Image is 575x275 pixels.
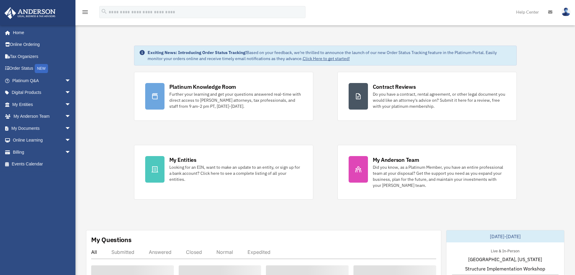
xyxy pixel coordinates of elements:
a: menu [81,11,89,16]
a: Order StatusNEW [4,62,80,75]
span: arrow_drop_down [65,87,77,99]
span: arrow_drop_down [65,134,77,147]
div: Further your learning and get your questions answered real-time with direct access to [PERSON_NAM... [169,91,302,109]
div: Live & In-Person [486,247,524,254]
a: Online Learningarrow_drop_down [4,134,80,146]
div: Do you have a contract, rental agreement, or other legal document you would like an attorney's ad... [373,91,506,109]
a: Online Ordering [4,39,80,51]
a: My Entitiesarrow_drop_down [4,98,80,110]
strong: Exciting News: Introducing Order Status Tracking! [148,50,247,55]
div: Looking for an EIN, want to make an update to an entity, or sign up for a bank account? Click her... [169,164,302,182]
span: arrow_drop_down [65,75,77,87]
span: arrow_drop_down [65,110,77,123]
div: Normal [216,249,233,255]
img: Anderson Advisors Platinum Portal [3,7,57,19]
a: Home [4,27,77,39]
div: Answered [149,249,171,255]
div: Did you know, as a Platinum Member, you have an entire professional team at your disposal? Get th... [373,164,506,188]
a: My Documentsarrow_drop_down [4,122,80,134]
i: menu [81,8,89,16]
div: Expedited [248,249,270,255]
a: Tax Organizers [4,50,80,62]
div: Platinum Knowledge Room [169,83,236,91]
div: My Questions [91,235,132,244]
a: Platinum Knowledge Room Further your learning and get your questions answered real-time with dire... [134,72,313,121]
a: Digital Productsarrow_drop_down [4,87,80,99]
img: User Pic [561,8,570,16]
a: My Entities Looking for an EIN, want to make an update to an entity, or sign up for a bank accoun... [134,145,313,200]
div: NEW [35,64,48,73]
div: My Entities [169,156,196,164]
a: Platinum Q&Aarrow_drop_down [4,75,80,87]
a: Events Calendar [4,158,80,170]
div: My Anderson Team [373,156,419,164]
div: [DATE]-[DATE] [446,230,564,242]
span: [GEOGRAPHIC_DATA], [US_STATE] [468,256,542,263]
div: All [91,249,97,255]
div: Contract Reviews [373,83,416,91]
span: arrow_drop_down [65,98,77,111]
span: arrow_drop_down [65,122,77,135]
a: Contract Reviews Do you have a contract, rental agreement, or other legal document you would like... [337,72,517,121]
a: My Anderson Teamarrow_drop_down [4,110,80,123]
a: Click Here to get started! [303,56,350,61]
div: Based on your feedback, we're thrilled to announce the launch of our new Order Status Tracking fe... [148,50,512,62]
span: Structure Implementation Workshop [465,265,545,272]
a: My Anderson Team Did you know, as a Platinum Member, you have an entire professional team at your... [337,145,517,200]
i: search [101,8,107,15]
div: Submitted [111,249,134,255]
div: Closed [186,249,202,255]
a: Billingarrow_drop_down [4,146,80,158]
span: arrow_drop_down [65,146,77,158]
